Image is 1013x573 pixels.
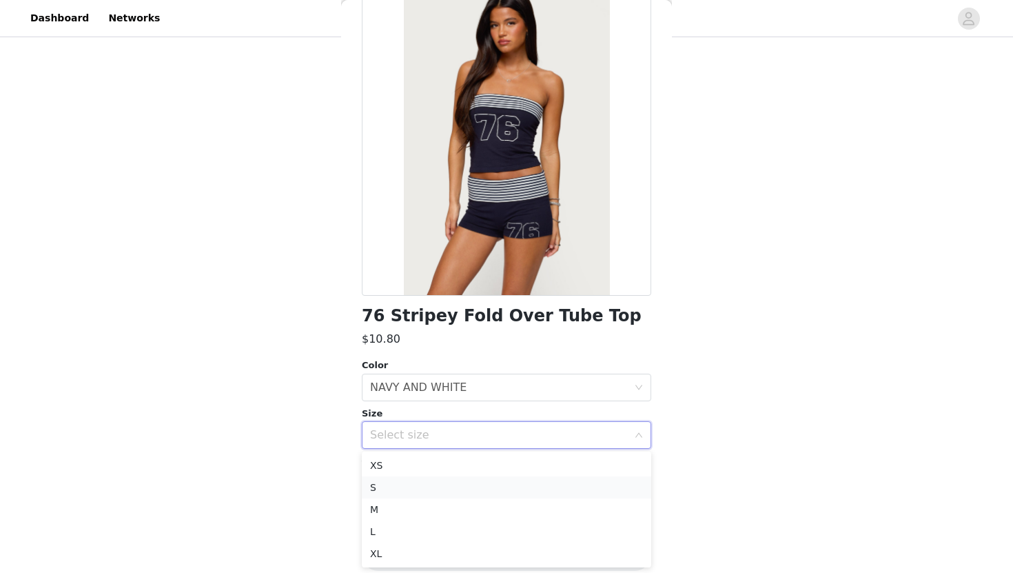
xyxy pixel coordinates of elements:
[370,428,628,442] div: Select size
[635,431,643,441] i: icon: down
[370,374,467,401] div: NAVY AND WHITE
[362,307,642,325] h1: 76 Stripey Fold Over Tube Top
[362,543,651,565] li: XL
[362,407,651,421] div: Size
[100,3,168,34] a: Networks
[362,359,651,372] div: Color
[362,521,651,543] li: L
[962,8,975,30] div: avatar
[22,3,97,34] a: Dashboard
[362,454,651,476] li: XS
[362,476,651,499] li: S
[362,331,400,348] h3: $10.80
[362,499,651,521] li: M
